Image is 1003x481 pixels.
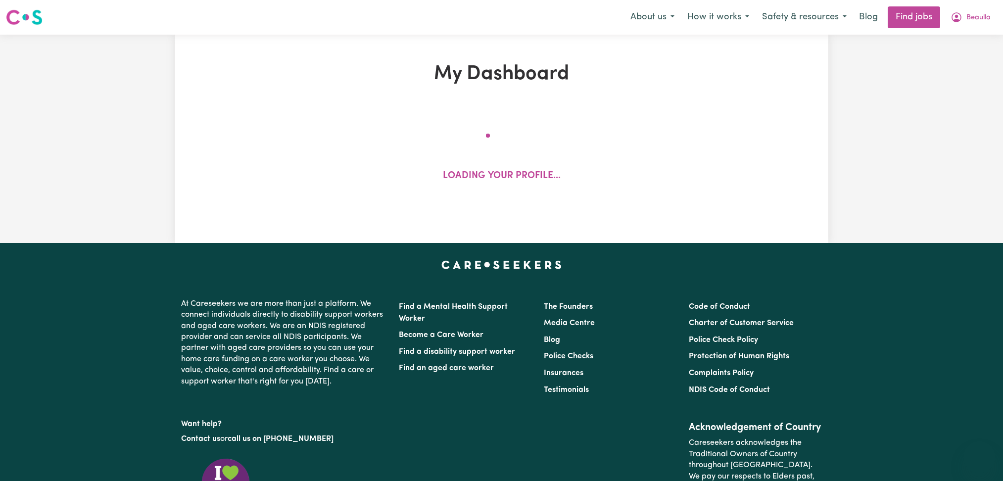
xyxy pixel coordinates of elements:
button: My Account [944,7,997,28]
p: At Careseekers we are more than just a platform. We connect individuals directly to disability su... [181,294,387,391]
iframe: Button to launch messaging window [963,441,995,473]
img: Careseekers logo [6,8,43,26]
a: Blog [853,6,884,28]
a: Find jobs [888,6,940,28]
p: Loading your profile... [443,169,561,184]
a: Find a Mental Health Support Worker [399,303,508,323]
button: About us [624,7,681,28]
a: The Founders [544,303,593,311]
a: Police Checks [544,352,593,360]
a: Contact us [181,435,220,443]
p: Want help? [181,415,387,430]
h1: My Dashboard [290,62,714,86]
a: Media Centre [544,319,595,327]
a: Code of Conduct [689,303,750,311]
a: Charter of Customer Service [689,319,794,327]
a: Find an aged care worker [399,364,494,372]
button: Safety & resources [756,7,853,28]
button: How it works [681,7,756,28]
a: call us on [PHONE_NUMBER] [228,435,334,443]
a: Blog [544,336,560,344]
a: Find a disability support worker [399,348,515,356]
span: Beaulla [966,12,991,23]
a: Police Check Policy [689,336,758,344]
a: Insurances [544,369,583,377]
a: Protection of Human Rights [689,352,789,360]
h2: Acknowledgement of Country [689,422,822,433]
a: Careseekers home page [441,261,562,269]
a: Complaints Policy [689,369,754,377]
a: Careseekers logo [6,6,43,29]
a: NDIS Code of Conduct [689,386,770,394]
a: Testimonials [544,386,589,394]
a: Become a Care Worker [399,331,483,339]
p: or [181,430,387,448]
